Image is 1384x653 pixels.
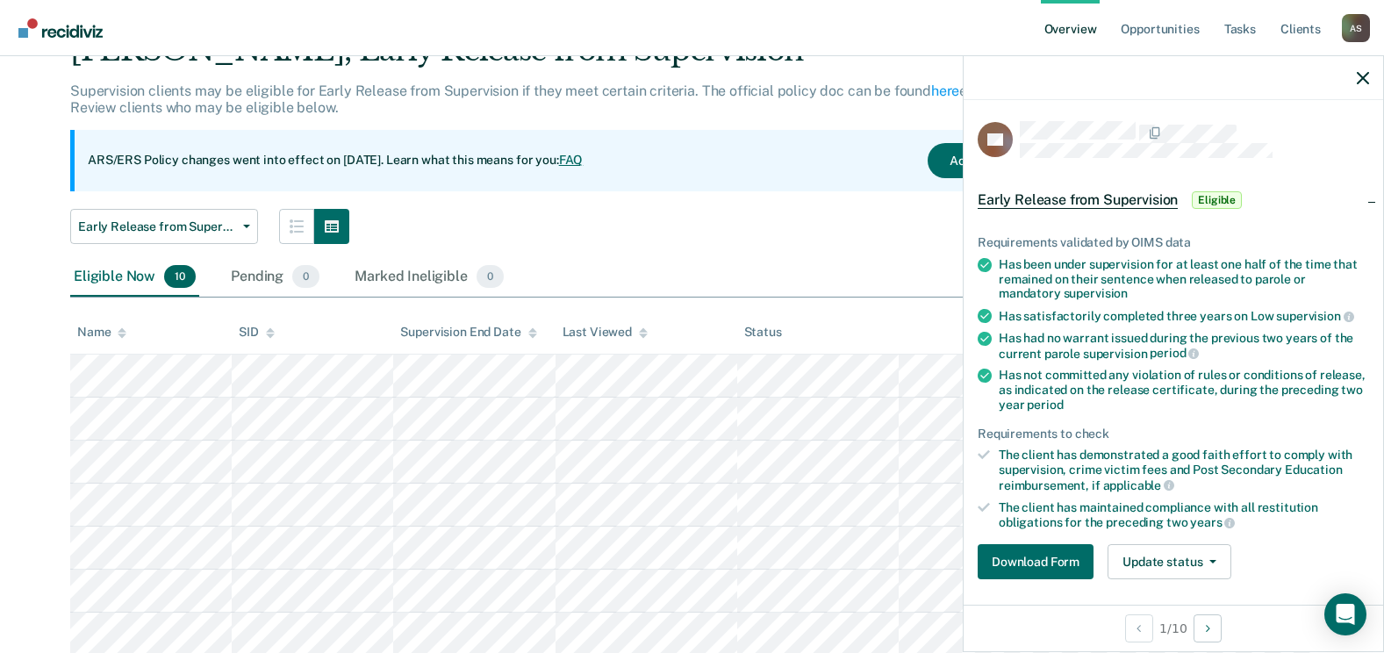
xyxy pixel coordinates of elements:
[164,265,196,288] span: 10
[999,500,1369,530] div: The client has maintained compliance with all restitution obligations for the preceding two
[1108,544,1231,579] button: Update status
[978,191,1178,209] span: Early Release from Supervision
[1150,346,1199,360] span: period
[1064,286,1128,300] span: supervision
[477,265,504,288] span: 0
[999,257,1369,301] div: Has been under supervision for at least one half of the time that remained on their sentence when...
[70,83,1067,116] p: Supervision clients may be eligible for Early Release from Supervision if they meet certain crite...
[978,427,1369,441] div: Requirements to check
[1194,614,1222,642] button: Next Opportunity
[1342,14,1370,42] div: A S
[931,83,959,99] a: here
[1125,614,1153,642] button: Previous Opportunity
[1342,14,1370,42] button: Profile dropdown button
[999,331,1369,361] div: Has had no warrant issued during the previous two years of the current parole supervision
[1027,398,1063,412] span: period
[18,18,103,38] img: Recidiviz
[928,143,1094,178] button: Acknowledge & Close
[227,258,323,297] div: Pending
[964,605,1383,651] div: 1 / 10
[351,258,507,297] div: Marked Ineligible
[978,235,1369,250] div: Requirements validated by OIMS data
[239,325,275,340] div: SID
[559,153,584,167] a: FAQ
[999,308,1369,324] div: Has satisfactorily completed three years on Low
[563,325,648,340] div: Last Viewed
[70,258,199,297] div: Eligible Now
[744,325,782,340] div: Status
[292,265,319,288] span: 0
[978,544,1094,579] button: Download Form
[78,219,236,234] span: Early Release from Supervision
[1276,309,1353,323] span: supervision
[1190,515,1235,529] span: years
[999,448,1369,492] div: The client has demonstrated a good faith effort to comply with supervision, crime victim fees and...
[88,152,583,169] p: ARS/ERS Policy changes went into effect on [DATE]. Learn what this means for you:
[999,368,1369,412] div: Has not committed any violation of rules or conditions of release, as indicated on the release ce...
[1192,191,1242,209] span: Eligible
[70,32,1108,83] div: [PERSON_NAME], Early Release from Supervision
[1103,478,1174,492] span: applicable
[400,325,536,340] div: Supervision End Date
[964,172,1383,228] div: Early Release from SupervisionEligible
[1324,593,1366,635] div: Open Intercom Messenger
[77,325,126,340] div: Name
[978,544,1101,579] a: Navigate to form link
